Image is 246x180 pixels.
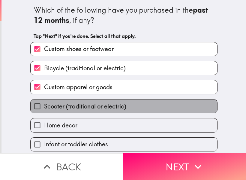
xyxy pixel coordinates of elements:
span: Home decor [44,121,77,130]
span: Custom shoes or footwear [44,45,114,53]
b: past 12 months [34,5,210,25]
button: Bicycle (traditional or electric) [31,61,217,75]
button: Infant or toddler clothes [31,138,217,151]
button: Scooter (traditional or electric) [31,99,217,113]
button: Home decor [31,118,217,132]
button: Custom shoes or footwear [31,42,217,56]
span: Infant or toddler clothes [44,140,108,148]
span: Custom apparel or goods [44,83,112,91]
span: Scooter (traditional or electric) [44,102,126,111]
h6: Tap "Next" if you're done. Select all that apply. [34,33,214,39]
div: Which of the following have you purchased in the , if any? [34,5,214,25]
span: Bicycle (traditional or electric) [44,64,126,72]
button: Custom apparel or goods [31,80,217,94]
button: Next [123,153,246,180]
